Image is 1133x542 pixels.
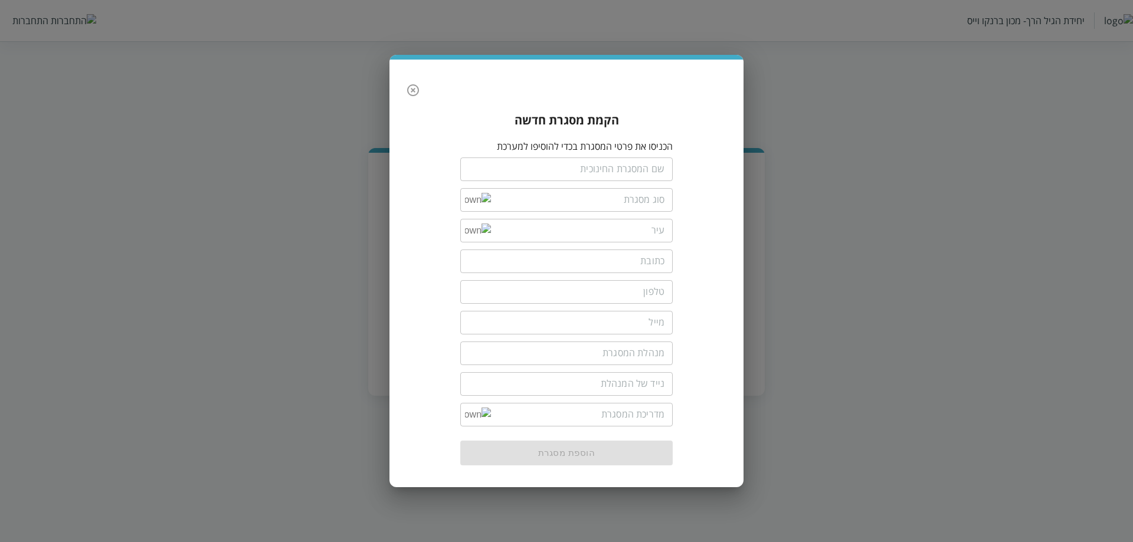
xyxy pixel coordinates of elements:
[460,341,673,365] input: מנהלת המסגרת
[460,157,673,181] input: שם המסגרת החינוכית
[460,372,673,396] input: נייד של המנהלת
[491,403,664,426] input: מדריכת המסגרת
[411,112,722,128] h3: הקמת מסגרת חדשה
[460,280,673,304] input: טלפון
[465,193,491,206] img: down
[460,249,673,273] input: כתובת
[465,408,491,421] img: down
[460,140,673,153] p: הכניסו את פרטי המסגרת בכדי להוסיפו למערכת
[491,188,664,212] input: סוג מסגרת
[491,219,664,242] input: עיר
[460,311,673,334] input: מייל
[465,224,491,237] img: down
